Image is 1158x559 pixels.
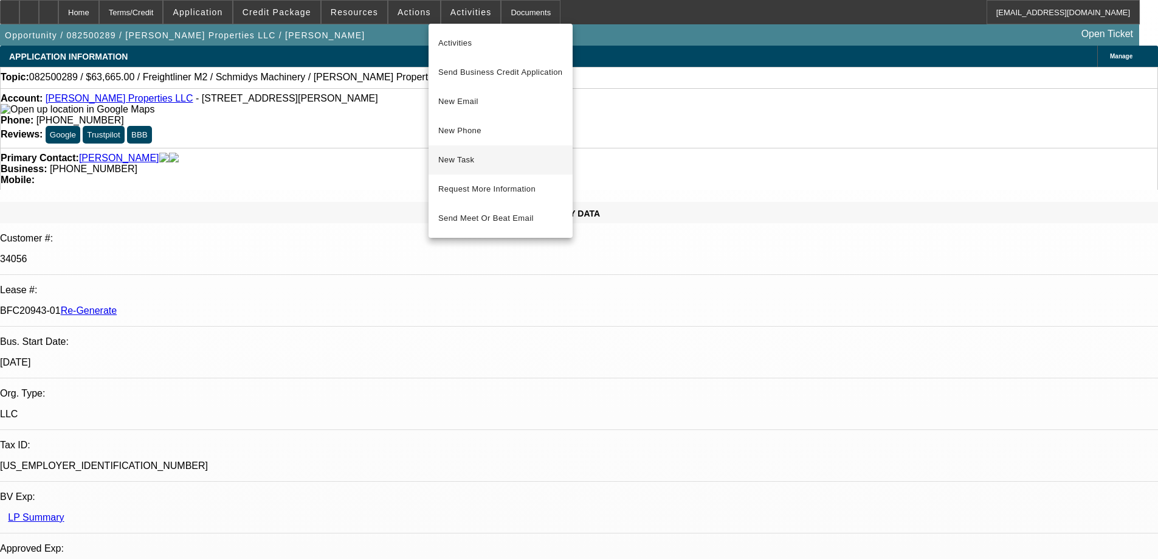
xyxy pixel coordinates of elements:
span: Request More Information [438,182,563,196]
span: Send Meet Or Beat Email [438,211,563,226]
span: Activities [438,36,563,50]
span: New Task [438,153,563,167]
span: New Email [438,94,563,109]
span: Send Business Credit Application [438,65,563,80]
span: New Phone [438,123,563,138]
